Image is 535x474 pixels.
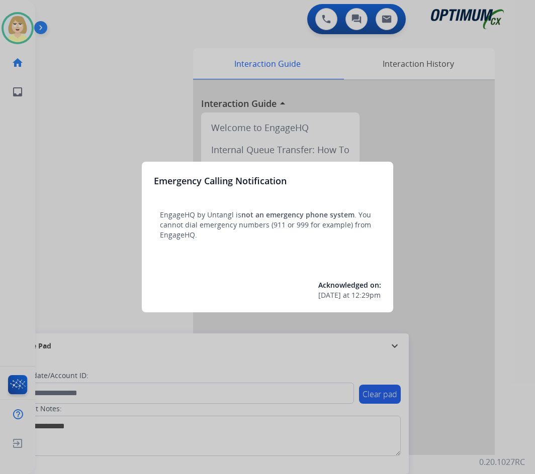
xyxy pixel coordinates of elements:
[154,174,287,188] h3: Emergency Calling Notification
[351,290,381,300] span: 12:29pm
[318,280,381,290] span: Acknowledged on:
[160,210,375,240] p: EngageHQ by Untangl is . You cannot dial emergency numbers (911 or 999 for example) from EngageHQ.
[241,210,354,219] span: not an emergency phone system
[479,456,525,468] p: 0.20.1027RC
[318,290,381,300] div: at
[318,290,341,300] span: [DATE]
